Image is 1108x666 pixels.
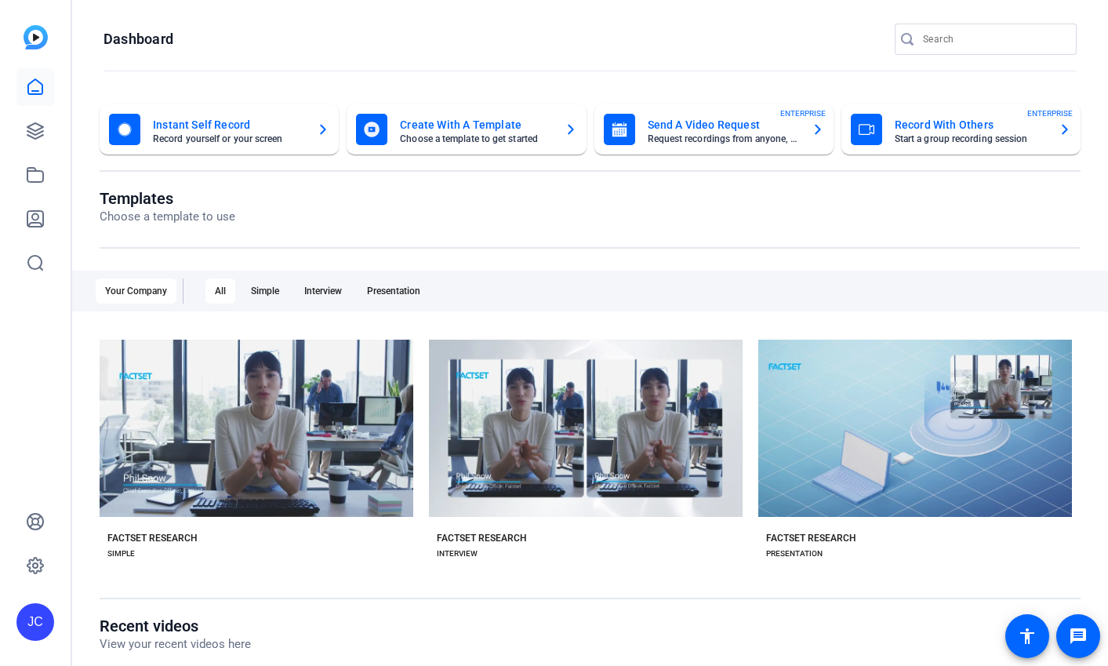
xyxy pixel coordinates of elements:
h1: Templates [100,189,235,208]
img: blue-gradient.svg [24,25,48,49]
div: Interview [295,278,351,304]
h1: Dashboard [104,30,173,49]
div: Simple [242,278,289,304]
input: Search [923,30,1064,49]
button: Record With OthersStart a group recording sessionENTERPRISE [841,104,1081,155]
p: View your recent videos here [100,635,251,653]
div: Presentation [358,278,430,304]
p: Choose a template to use [100,208,235,226]
mat-card-subtitle: Choose a template to get started [400,134,551,144]
span: ENTERPRISE [780,107,826,119]
button: Create With A TemplateChoose a template to get started [347,104,586,155]
mat-card-subtitle: Start a group recording session [895,134,1046,144]
span: ENTERPRISE [1027,107,1073,119]
h1: Recent videos [100,617,251,635]
div: SIMPLE [107,548,135,560]
mat-icon: message [1069,627,1088,646]
div: JC [16,603,54,641]
button: Instant Self RecordRecord yourself or your screen [100,104,339,155]
mat-card-title: Create With A Template [400,115,551,134]
mat-card-title: Record With Others [895,115,1046,134]
div: PRESENTATION [766,548,823,560]
div: Your Company [96,278,176,304]
div: All [205,278,235,304]
div: INTERVIEW [437,548,478,560]
div: FACTSET RESEARCH [107,532,198,544]
div: FACTSET RESEARCH [766,532,856,544]
mat-card-title: Instant Self Record [153,115,304,134]
mat-card-title: Send A Video Request [648,115,799,134]
mat-card-subtitle: Request recordings from anyone, anywhere [648,134,799,144]
mat-icon: accessibility [1018,627,1037,646]
div: FACTSET RESEARCH [437,532,527,544]
mat-card-subtitle: Record yourself or your screen [153,134,304,144]
button: Send A Video RequestRequest recordings from anyone, anywhereENTERPRISE [594,104,834,155]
